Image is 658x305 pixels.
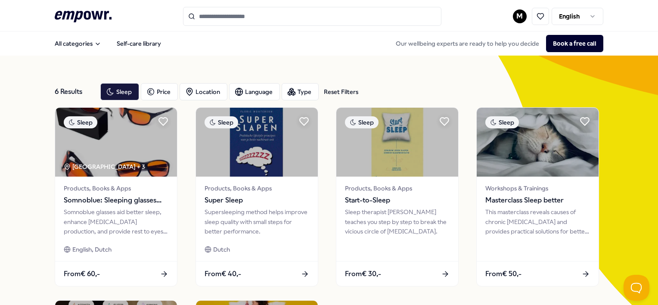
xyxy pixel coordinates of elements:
[513,9,527,23] button: M
[485,116,519,128] div: Sleep
[183,7,441,26] input: Search for products, categories or subcategories
[205,116,238,128] div: Sleep
[345,207,450,236] div: Sleep therapist [PERSON_NAME] teaches you step by step to break the vicious circle of [MEDICAL_DA...
[64,184,168,193] span: Products, Books & Apps
[205,184,309,193] span: Products, Books & Apps
[64,207,168,236] div: Somnoblue glasses aid better sleep, enhance [MEDICAL_DATA] production, and provide rest to eyes a...
[345,116,379,128] div: Sleep
[100,83,139,100] button: Sleep
[64,195,168,206] span: Somnoblue: Sleeping glasses SB-3 Plus
[345,195,450,206] span: Start-to-Sleep
[282,83,319,100] button: Type
[624,275,649,301] iframe: Help Scout Beacon - Open
[345,184,450,193] span: Products, Books & Apps
[64,268,100,280] span: From € 60,-
[48,35,168,52] nav: Main
[205,195,309,206] span: Super Sleep
[336,108,458,177] img: package image
[180,83,227,100] button: Location
[141,83,178,100] button: Price
[229,83,280,100] button: Language
[476,107,599,286] a: package imageSleepWorkshops & TrainingsMasterclass Sleep betterThis masterclass reveals causes of...
[485,207,590,236] div: This masterclass reveals causes of chronic [MEDICAL_DATA] and provides practical solutions for be...
[196,107,318,286] a: package imageSleepProducts, Books & AppsSuper SleepSupersleeping method helps improve sleep quali...
[64,116,97,128] div: Sleep
[205,207,309,236] div: Supersleeping method helps improve sleep quality with small steps for better performance.
[213,245,230,254] span: Dutch
[110,35,168,52] a: Self-care library
[72,245,112,254] span: English, Dutch
[64,162,145,171] div: [GEOGRAPHIC_DATA] + 3
[55,83,93,100] div: 6 Results
[55,107,177,286] a: package imageSleep[GEOGRAPHIC_DATA] + 3Products, Books & AppsSomnoblue: Sleeping glasses SB-3 Plu...
[485,195,590,206] span: Masterclass Sleep better
[336,107,459,286] a: package imageSleepProducts, Books & AppsStart-to-SleepSleep therapist [PERSON_NAME] teaches you s...
[345,268,381,280] span: From € 30,-
[485,184,590,193] span: Workshops & Trainings
[546,35,603,52] button: Book a free call
[389,35,603,52] div: Our wellbeing experts are ready to help you decide
[324,87,358,96] div: Reset Filters
[48,35,108,52] button: All categories
[196,108,318,177] img: package image
[205,268,241,280] span: From € 40,-
[485,268,521,280] span: From € 50,-
[55,108,177,177] img: package image
[477,108,599,177] img: package image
